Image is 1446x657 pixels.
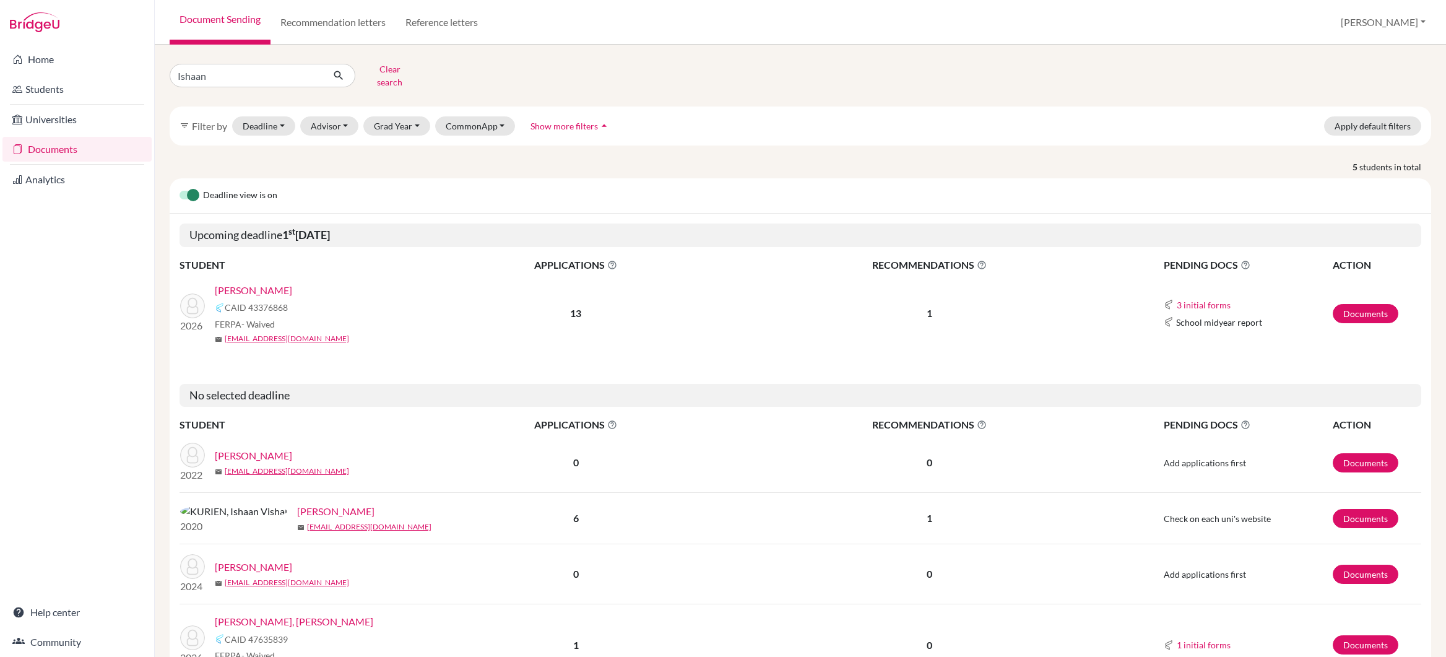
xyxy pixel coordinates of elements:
[1333,565,1398,584] a: Documents
[225,633,288,646] span: CAID 47635839
[1333,509,1398,528] a: Documents
[180,468,205,482] p: 2022
[215,448,292,463] a: [PERSON_NAME]
[241,319,275,329] span: - Waived
[170,64,323,87] input: Find student by name...
[1176,298,1231,312] button: 3 initial forms
[215,614,373,629] a: [PERSON_NAME], [PERSON_NAME]
[180,121,189,131] i: filter_list
[297,524,305,531] span: mail
[725,567,1133,581] p: 0
[180,443,205,468] img: KHANNA, Ishaan
[435,116,516,136] button: CommonApp
[2,167,152,192] a: Analytics
[2,137,152,162] a: Documents
[1176,638,1231,652] button: 1 initial forms
[225,333,349,344] a: [EMAIL_ADDRESS][DOMAIN_NAME]
[1164,417,1331,432] span: PENDING DOCS
[215,560,292,575] a: [PERSON_NAME]
[573,639,579,651] b: 1
[180,579,205,594] p: 2024
[180,224,1421,247] h5: Upcoming deadline
[180,519,287,534] p: 2020
[180,417,427,433] th: STUDENT
[725,455,1133,470] p: 0
[180,384,1421,407] h5: No selected deadline
[180,318,205,333] p: 2026
[2,77,152,102] a: Students
[288,227,295,237] sup: st
[215,580,222,587] span: mail
[1333,453,1398,472] a: Documents
[573,568,579,580] b: 0
[225,577,349,588] a: [EMAIL_ADDRESS][DOMAIN_NAME]
[530,121,598,131] span: Show more filters
[1164,569,1246,580] span: Add applications first
[282,228,330,241] b: 1 [DATE]
[1324,116,1421,136] button: Apply default filters
[215,303,225,313] img: Common App logo
[1332,257,1421,273] th: ACTION
[573,456,579,468] b: 0
[355,59,424,92] button: Clear search
[725,511,1133,526] p: 1
[180,294,205,318] img: GOEL, Ishaan
[297,504,374,519] a: [PERSON_NAME]
[1335,11,1431,34] button: [PERSON_NAME]
[1164,300,1174,310] img: Common App logo
[725,417,1133,432] span: RECOMMENDATIONS
[1164,513,1271,524] span: Check on each uni's website
[180,504,287,519] img: KURIEN, Ishaan Vishal
[520,116,621,136] button: Show more filtersarrow_drop_up
[215,336,222,343] span: mail
[428,417,724,432] span: APPLICATIONS
[725,258,1133,272] span: RECOMMENDATIONS
[1332,417,1421,433] th: ACTION
[2,107,152,132] a: Universities
[180,625,205,650] img: SETHI, Ishaan Singh
[215,634,225,644] img: Common App logo
[1333,304,1398,323] a: Documents
[225,301,288,314] span: CAID 43376868
[1176,316,1262,329] span: School midyear report
[180,257,427,273] th: STUDENT
[573,512,579,524] b: 6
[203,188,277,203] span: Deadline view is on
[363,116,430,136] button: Grad Year
[307,521,431,533] a: [EMAIL_ADDRESS][DOMAIN_NAME]
[1164,317,1174,327] img: Common App logo
[2,47,152,72] a: Home
[428,258,724,272] span: APPLICATIONS
[1164,258,1331,272] span: PENDING DOCS
[300,116,359,136] button: Advisor
[215,318,275,331] span: FERPA
[1164,458,1246,468] span: Add applications first
[1333,635,1398,655] a: Documents
[570,307,581,319] b: 13
[1164,640,1174,650] img: Common App logo
[192,120,227,132] span: Filter by
[598,120,610,132] i: arrow_drop_up
[1353,160,1359,173] strong: 5
[215,283,292,298] a: [PERSON_NAME]
[2,600,152,625] a: Help center
[2,630,152,655] a: Community
[225,466,349,477] a: [EMAIL_ADDRESS][DOMAIN_NAME]
[180,554,205,579] img: NARAIN, Ishaan
[1359,160,1431,173] span: students in total
[725,638,1133,653] p: 0
[10,12,59,32] img: Bridge-U
[232,116,295,136] button: Deadline
[725,306,1133,321] p: 1
[215,468,222,476] span: mail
